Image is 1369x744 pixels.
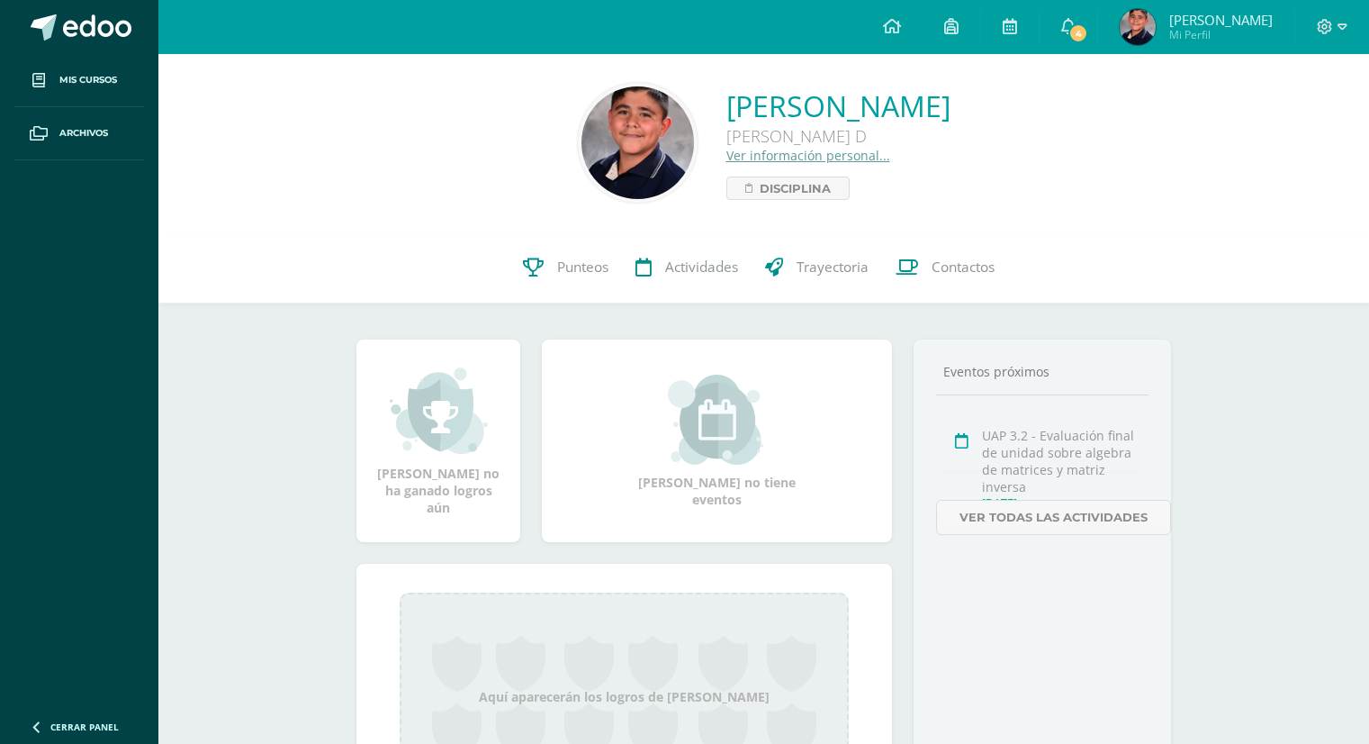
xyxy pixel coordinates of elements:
[752,231,882,304] a: Trayectoria
[982,495,1143,511] div: [DATE]
[668,375,766,465] img: event_small.png
[59,73,117,87] span: Mis cursos
[936,363,1148,380] div: Eventos próximos
[982,427,1143,495] div: UAP 3.2 - Evaluación final de unidad sobre algebra de matrices y matriz inversa
[726,147,890,164] a: Ver información personal...
[1169,27,1273,42] span: Mi Perfil
[1068,23,1088,43] span: 4
[557,258,608,277] span: Punteos
[932,258,995,277] span: Contactos
[59,126,108,141] span: Archivos
[1169,11,1273,29] span: [PERSON_NAME]
[726,125,950,147] div: [PERSON_NAME] D
[665,258,738,277] span: Actividades
[627,375,807,508] div: [PERSON_NAME] no tiene eventos
[1120,9,1156,45] img: b4907ec3a8632bbe6b958c5ef8b8aa30.png
[936,500,1171,535] a: Ver todas las actividades
[882,231,1008,304] a: Contactos
[509,231,622,304] a: Punteos
[374,366,502,516] div: [PERSON_NAME] no ha ganado logros aún
[14,54,144,107] a: Mis cursos
[797,258,869,277] span: Trayectoria
[14,107,144,160] a: Archivos
[390,366,488,456] img: achievement_small.png
[50,721,119,733] span: Cerrar panel
[760,177,831,199] span: Disciplina
[622,231,752,304] a: Actividades
[581,86,694,199] img: 208ce47800226e38831f31ff9c25c1e8.png
[726,86,950,125] a: [PERSON_NAME]
[726,177,850,200] a: Disciplina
